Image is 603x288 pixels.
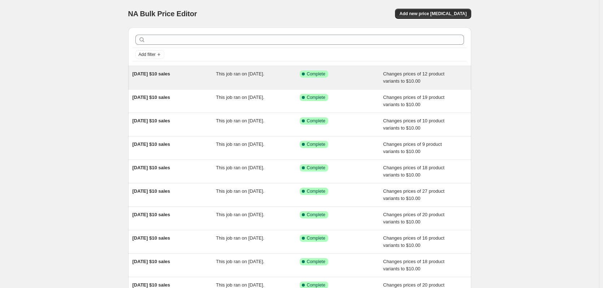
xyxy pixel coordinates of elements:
span: Complete [307,71,325,77]
span: Complete [307,141,325,147]
span: This job ran on [DATE]. [216,282,264,288]
button: Add new price [MEDICAL_DATA] [395,9,471,19]
span: Add new price [MEDICAL_DATA] [399,11,467,17]
span: Changes prices of 20 product variants to $10.00 [383,212,444,224]
span: This job ran on [DATE]. [216,95,264,100]
span: Complete [307,282,325,288]
span: Changes prices of 9 product variants to $10.00 [383,141,442,154]
span: [DATE] $10 sales [133,95,170,100]
span: [DATE] $10 sales [133,71,170,77]
span: This job ran on [DATE]. [216,71,264,77]
span: This job ran on [DATE]. [216,259,264,264]
span: [DATE] $10 sales [133,259,170,264]
span: NA Bulk Price Editor [128,10,197,18]
span: [DATE] $10 sales [133,118,170,123]
span: This job ran on [DATE]. [216,118,264,123]
span: Changes prices of 18 product variants to $10.00 [383,165,444,178]
span: Complete [307,235,325,241]
span: This job ran on [DATE]. [216,235,264,241]
span: Complete [307,118,325,124]
span: Complete [307,95,325,100]
span: Complete [307,188,325,194]
span: [DATE] $10 sales [133,188,170,194]
button: Add filter [135,50,164,59]
span: Complete [307,165,325,171]
span: This job ran on [DATE]. [216,165,264,170]
span: Changes prices of 10 product variants to $10.00 [383,118,444,131]
span: [DATE] $10 sales [133,141,170,147]
span: Changes prices of 18 product variants to $10.00 [383,259,444,271]
span: [DATE] $10 sales [133,235,170,241]
span: Complete [307,212,325,218]
span: Changes prices of 19 product variants to $10.00 [383,95,444,107]
span: Changes prices of 27 product variants to $10.00 [383,188,444,201]
span: Changes prices of 16 product variants to $10.00 [383,235,444,248]
span: This job ran on [DATE]. [216,212,264,217]
span: [DATE] $10 sales [133,165,170,170]
span: Complete [307,259,325,265]
span: Add filter [139,52,156,57]
span: Changes prices of 12 product variants to $10.00 [383,71,444,84]
span: [DATE] $10 sales [133,282,170,288]
span: This job ran on [DATE]. [216,188,264,194]
span: [DATE] $10 sales [133,212,170,217]
span: This job ran on [DATE]. [216,141,264,147]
